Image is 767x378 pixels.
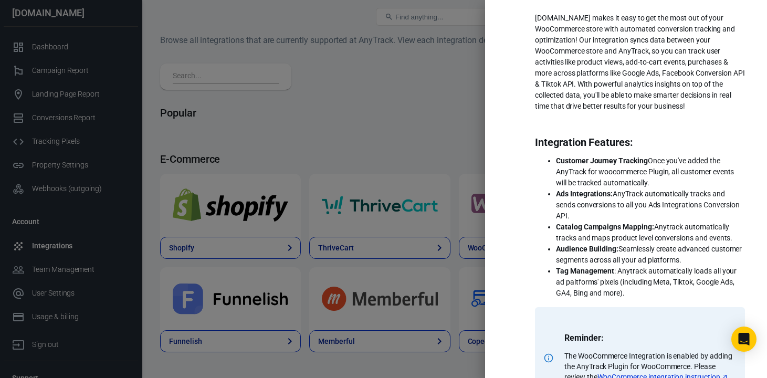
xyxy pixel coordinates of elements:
[731,327,757,352] div: Open Intercom Messenger
[556,190,613,198] strong: Ads Integrations:
[556,245,618,253] strong: Audience Building:
[556,244,745,266] li: Seamlessly create advanced customer segments across all your ad platforms.
[535,137,745,148] p: Integration Features:
[556,155,745,188] li: Once you've added the AnyTrack for woocommerce Plugin, all customer events will be tracked automa...
[556,267,614,275] strong: Tag Management
[556,156,648,165] strong: Customer Journey Tracking
[556,266,745,299] li: : Anytrack automatically loads all your ad paltforms' pixels (including Meta, Tiktok, Google Ads,...
[564,332,732,343] p: Reminder:
[535,13,745,112] p: [DOMAIN_NAME] makes it easy to get the most out of your WooCommerce store with automated conversi...
[556,223,654,231] strong: Catalog Campaigns Mapping:
[556,222,745,244] li: Anytrack automatically tracks and maps product level conversions and events.
[556,188,745,222] li: AnyTrack automatically tracks and sends conversions to all you Ads Integrations Conversion API.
